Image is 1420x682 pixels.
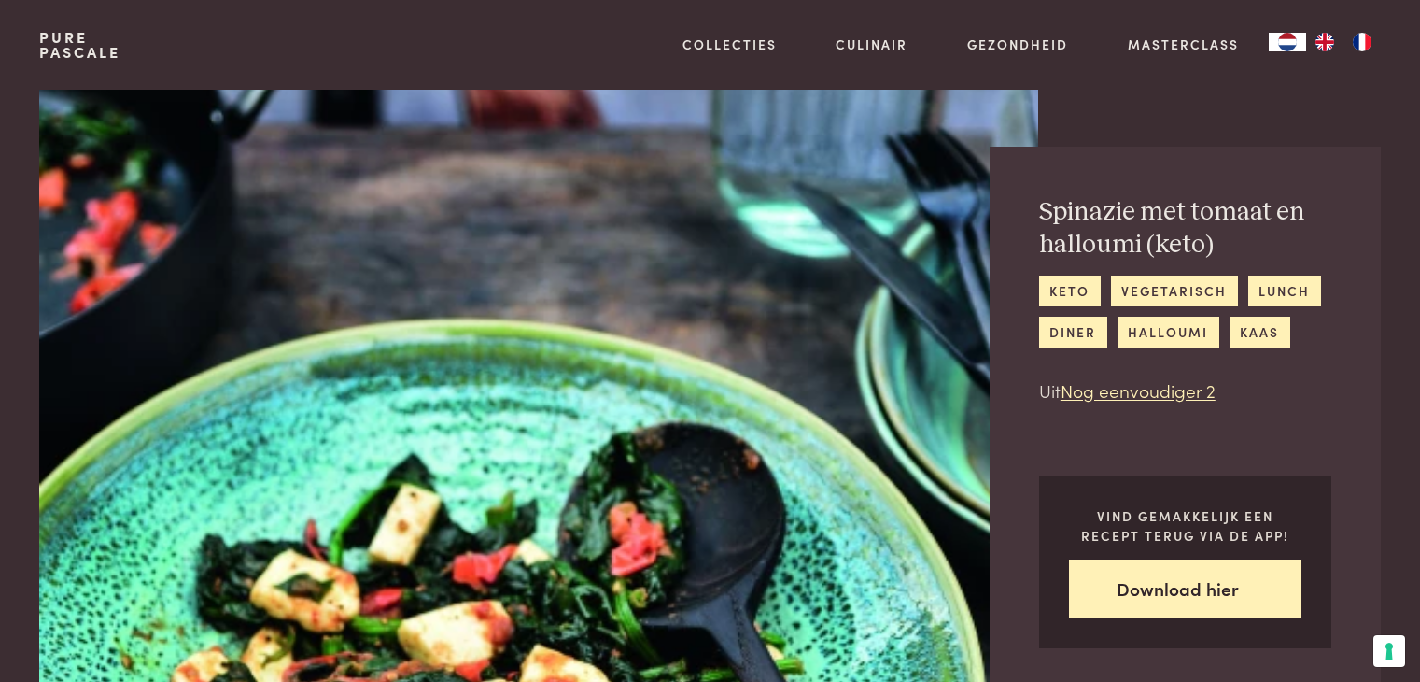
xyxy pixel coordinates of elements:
a: Gezondheid [967,35,1068,54]
a: halloumi [1118,317,1219,348]
aside: Language selected: Nederlands [1269,33,1381,51]
a: FR [1343,33,1381,51]
a: Download hier [1069,560,1301,618]
p: Uit [1039,377,1331,405]
a: vegetarisch [1111,276,1238,306]
a: Collecties [682,35,777,54]
a: PurePascale [39,30,120,60]
p: Vind gemakkelijk een recept terug via de app! [1069,506,1301,545]
a: Masterclass [1128,35,1239,54]
a: Nog eenvoudiger 2 [1061,377,1216,403]
ul: Language list [1306,33,1381,51]
a: lunch [1248,276,1321,306]
a: EN [1306,33,1343,51]
a: diner [1039,317,1107,348]
a: Culinair [836,35,907,54]
a: keto [1039,276,1101,306]
div: Language [1269,33,1306,51]
a: NL [1269,33,1306,51]
button: Uw voorkeuren voor toestemming voor trackingtechnologieën [1373,635,1405,667]
a: kaas [1230,317,1290,348]
h2: Spinazie met tomaat en halloumi (keto) [1039,196,1331,261]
